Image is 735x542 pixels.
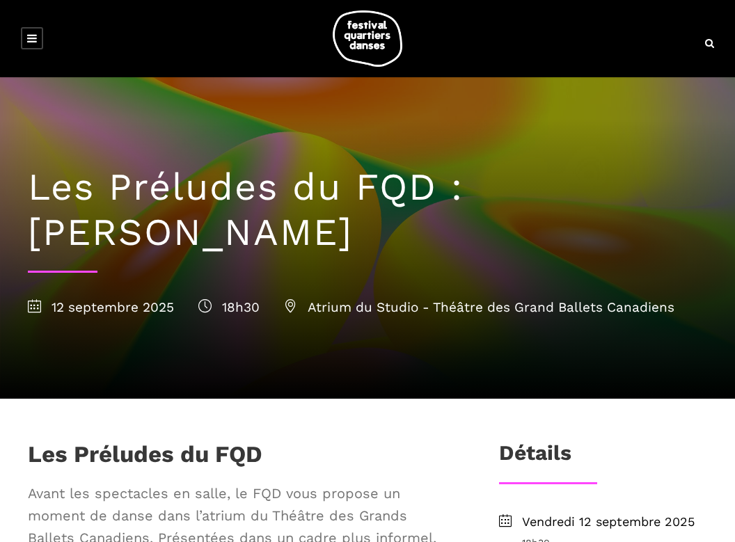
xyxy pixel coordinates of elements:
[28,299,174,315] span: 12 septembre 2025
[499,440,571,475] h3: Détails
[198,299,260,315] span: 18h30
[333,10,402,67] img: logo-fqd-med
[28,165,707,255] h1: Les Préludes du FQD : [PERSON_NAME]
[28,440,262,475] h1: Les Préludes du FQD
[522,512,707,532] span: Vendredi 12 septembre 2025
[284,299,674,315] span: Atrium du Studio - Théâtre des Grand Ballets Canadiens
